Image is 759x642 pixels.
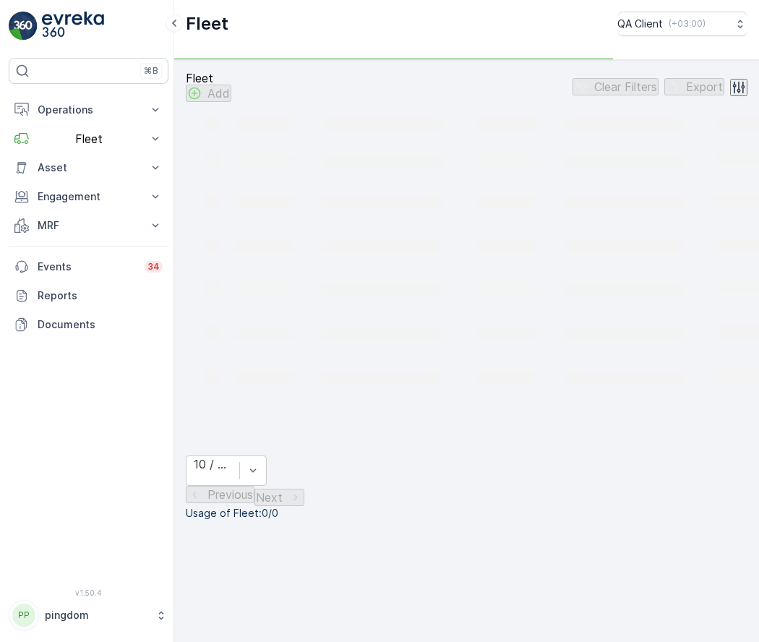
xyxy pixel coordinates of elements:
div: PP [12,604,35,627]
p: ⌘B [144,65,158,77]
button: Clear Filters [573,78,659,95]
button: Engagement [9,182,168,211]
p: Usage of Fleet : 0/0 [186,506,747,521]
p: pingdom [45,608,148,622]
button: Operations [9,95,168,124]
img: logo [9,12,38,40]
p: Events [38,260,136,274]
p: 34 [147,261,160,273]
img: logo_light-DOdMpM7g.png [42,12,104,40]
button: Export [664,78,724,95]
p: Reports [38,288,163,303]
button: Previous [186,486,254,503]
a: Events34 [9,252,168,281]
a: Documents [9,310,168,339]
span: v 1.50.4 [9,588,168,597]
p: Asset [38,160,140,175]
button: PPpingdom [9,600,168,630]
p: ( +03:00 ) [669,18,706,30]
button: QA Client(+03:00) [617,12,747,36]
p: Next [256,491,283,504]
p: Fleet [38,132,140,145]
a: Reports [9,281,168,310]
p: Clear Filters [594,80,657,93]
div: 10 / Page [194,458,232,471]
p: Previous [207,488,253,501]
button: Asset [9,153,168,182]
p: QA Client [617,17,663,31]
p: Fleet [186,72,231,85]
p: Export [686,80,723,93]
p: Add [207,87,230,100]
button: Next [254,489,304,506]
p: Operations [38,103,140,117]
button: MRF [9,211,168,240]
p: Fleet [186,12,228,35]
p: Engagement [38,189,140,204]
button: Add [186,85,231,102]
p: Documents [38,317,163,332]
p: MRF [38,218,140,233]
button: Fleet [9,124,168,153]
